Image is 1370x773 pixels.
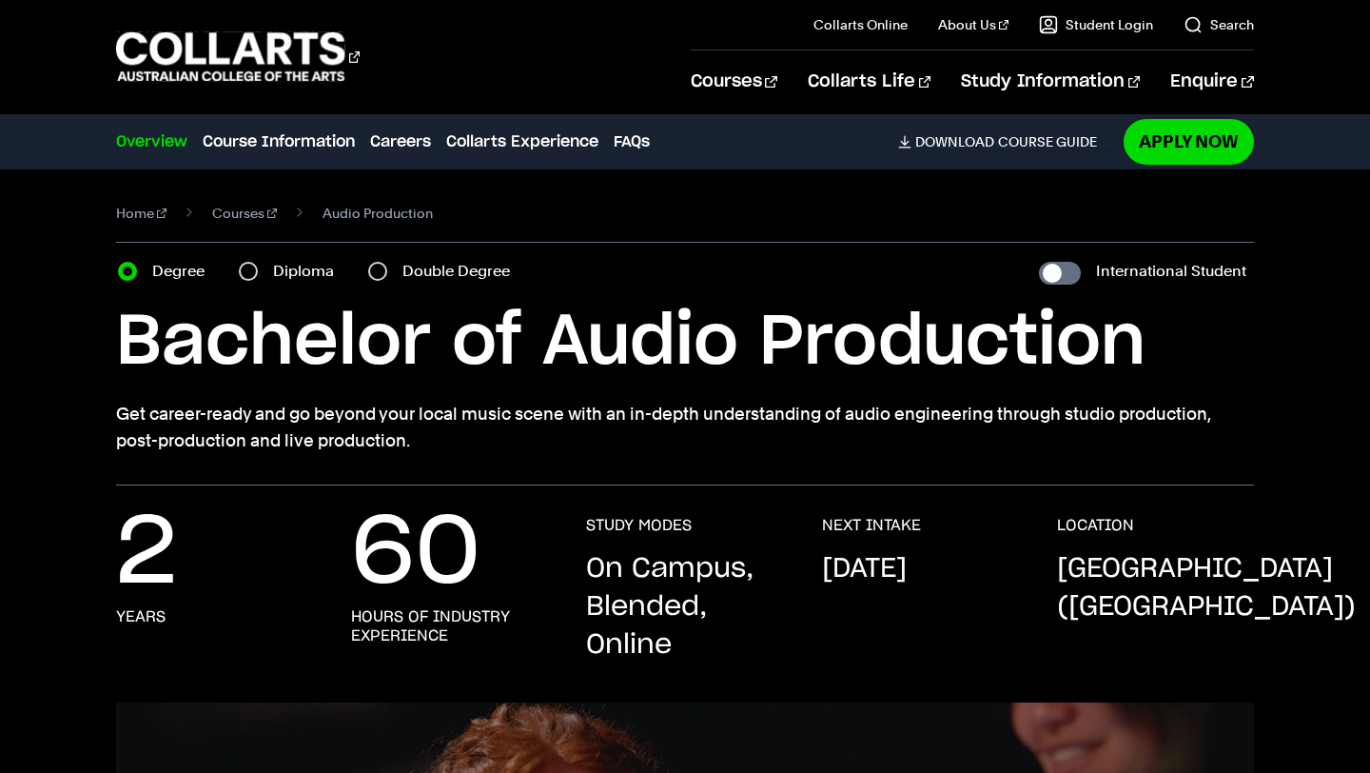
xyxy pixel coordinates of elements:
[203,130,355,153] a: Course Information
[1184,15,1254,34] a: Search
[116,200,166,227] a: Home
[938,15,1008,34] a: About Us
[152,258,216,285] label: Degree
[898,133,1112,150] a: DownloadCourse Guide
[691,50,777,113] a: Courses
[915,133,994,150] span: Download
[961,50,1140,113] a: Study Information
[813,15,908,34] a: Collarts Online
[1170,50,1253,113] a: Enquire
[116,607,166,626] h3: Years
[116,130,187,153] a: Overview
[351,607,548,645] h3: Hours of Industry Experience
[323,200,433,227] span: Audio Production
[1124,119,1254,164] a: Apply Now
[586,550,783,664] p: On Campus, Blended, Online
[586,516,692,535] h3: STUDY MODES
[1096,258,1246,285] label: International Student
[116,30,360,84] div: Go to homepage
[808,50,930,113] a: Collarts Life
[614,130,650,153] a: FAQs
[116,516,177,592] p: 2
[116,401,1253,454] p: Get career-ready and go beyond your local music scene with an in-depth understanding of audio eng...
[402,258,521,285] label: Double Degree
[273,258,345,285] label: Diploma
[351,516,480,592] p: 60
[212,200,277,227] a: Courses
[116,300,1253,386] h1: Bachelor of Audio Production
[1057,516,1134,535] h3: LOCATION
[446,130,598,153] a: Collarts Experience
[370,130,431,153] a: Careers
[1039,15,1153,34] a: Student Login
[1057,550,1356,626] p: [GEOGRAPHIC_DATA] ([GEOGRAPHIC_DATA])
[822,516,921,535] h3: NEXT INTAKE
[822,550,907,588] p: [DATE]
